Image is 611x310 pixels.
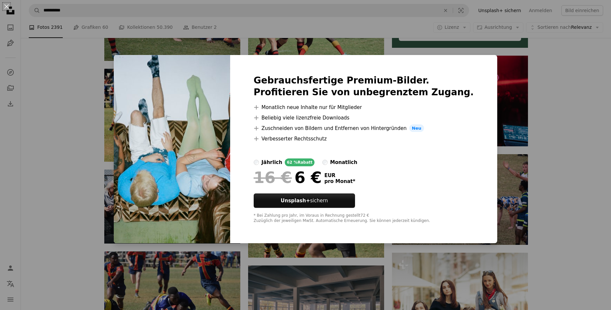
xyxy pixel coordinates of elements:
[330,158,357,166] div: monatlich
[254,75,474,98] h2: Gebrauchsfertige Premium-Bilder. Profitieren Sie von unbegrenztem Zugang.
[254,169,322,186] div: 6 €
[285,158,314,166] div: 62 % Rabatt
[254,124,474,132] li: Zuschneiden von Bildern und Entfernen von Hintergründen
[262,158,282,166] div: jährlich
[254,213,474,224] div: * Bei Zahlung pro Jahr, im Voraus in Rechnung gestellt 72 € Zuzüglich der jeweiligen MwSt. Automa...
[254,135,474,143] li: Verbesserter Rechtsschutz
[254,169,292,186] span: 16 €
[114,55,230,244] img: premium_photo-1731950913129-a78df5d8f24a
[254,114,474,122] li: Beliebig viele lizenzfreie Downloads
[254,193,355,208] button: Unsplash+sichern
[324,178,355,184] span: pro Monat *
[254,160,259,165] input: jährlich62 %Rabatt
[322,160,328,165] input: monatlich
[254,103,474,111] li: Monatlich neue Inhalte nur für Mitglieder
[281,198,310,204] strong: Unsplash+
[324,173,355,178] span: EUR
[409,124,424,132] span: Neu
